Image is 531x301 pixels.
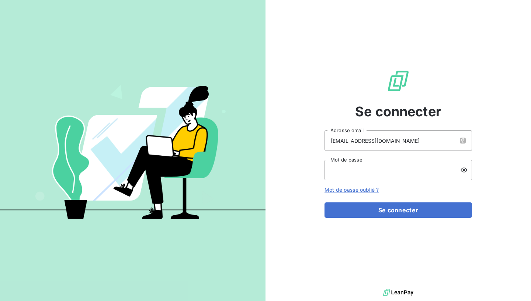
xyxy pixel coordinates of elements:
[324,187,379,193] a: Mot de passe oublié ?
[386,69,410,93] img: Logo LeanPay
[324,130,472,151] input: placeholder
[355,102,441,121] span: Se connecter
[324,202,472,218] button: Se connecter
[383,287,413,298] img: logo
